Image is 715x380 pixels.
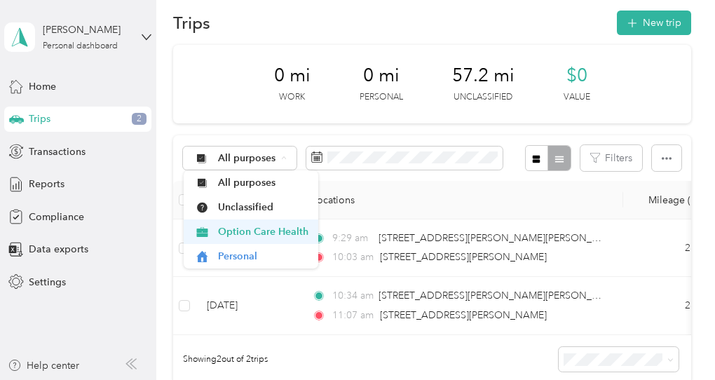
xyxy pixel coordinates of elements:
span: [STREET_ADDRESS][PERSON_NAME] [380,309,547,321]
p: Work [279,91,305,104]
span: All purposes [218,175,308,190]
span: $0 [566,65,587,87]
button: Filters [580,145,642,171]
td: [DATE] [196,277,301,334]
button: Help center [8,358,79,373]
span: 9:29 am [332,231,372,246]
span: Compliance [29,210,84,224]
p: Personal [360,91,403,104]
span: Showing 2 out of 2 trips [173,353,268,366]
button: New trip [617,11,691,35]
span: Option Care Health [218,224,308,239]
span: Home [29,79,56,94]
span: 57.2 mi [452,65,515,87]
span: 0 mi [363,65,400,87]
span: Trips [29,111,50,126]
span: Personal [218,249,308,264]
div: Personal dashboard [43,42,118,50]
span: Unclassified [218,200,308,215]
span: [STREET_ADDRESS][PERSON_NAME][PERSON_NAME] [379,232,623,244]
span: Data exports [29,242,88,257]
span: 0 mi [274,65,311,87]
span: [STREET_ADDRESS][PERSON_NAME][PERSON_NAME] [379,290,623,301]
span: 2 [132,113,147,125]
span: 10:34 am [332,288,372,304]
span: [STREET_ADDRESS][PERSON_NAME] [380,251,547,263]
p: Unclassified [454,91,512,104]
span: Reports [29,177,64,191]
span: Settings [29,275,66,290]
span: 11:07 am [332,308,374,323]
h1: Trips [173,15,210,30]
span: 10:03 am [332,250,374,265]
th: Locations [301,181,623,219]
span: Transactions [29,144,86,159]
span: All purposes [218,154,276,163]
p: Value [564,91,590,104]
iframe: Everlance-gr Chat Button Frame [636,301,715,380]
div: [PERSON_NAME] [43,22,130,37]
